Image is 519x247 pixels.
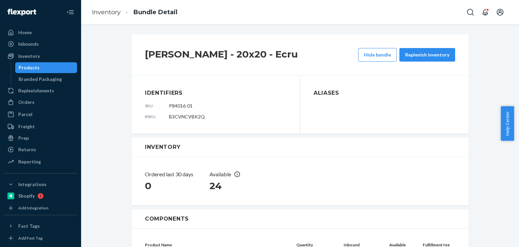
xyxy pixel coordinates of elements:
span: Available [209,171,231,177]
iframe: Opens a widget where you can chat to one of our agents [476,227,512,244]
a: Freight [4,121,77,132]
div: Products [19,64,40,71]
button: Integrations [4,179,77,190]
a: Home [4,27,77,38]
div: Replenishments [18,87,54,94]
div: Shopify [18,193,35,199]
a: Inventory [4,51,77,62]
p: bsku [145,114,155,119]
span: P84016-01 [169,103,193,109]
button: Fast Tags [4,221,77,231]
span: 24 [209,180,222,192]
a: Orders [4,97,77,108]
div: Home [18,29,32,36]
button: Replenish inventory [399,48,455,62]
div: Add Integration [18,205,48,211]
div: Returns [18,146,36,153]
h2: [PERSON_NAME] - 20x20 - Ecru [145,48,358,60]
a: Add Fast Tag [4,234,77,242]
a: Replenishments [4,85,77,96]
a: Reporting [4,156,77,167]
ol: breadcrumbs [86,2,183,22]
h3: Components [145,215,455,223]
div: Inbounds [18,41,39,47]
button: Open account menu [493,5,507,19]
button: Open notifications [478,5,492,19]
span: Ordered last 30 days [145,171,193,177]
a: Parcel [4,109,77,120]
div: Inventory [18,53,40,60]
span: B3CVNCVBK2Q [169,114,205,119]
a: Products [15,62,77,73]
a: Prep [4,133,77,143]
p: sku [145,103,155,109]
h3: Aliases [314,89,455,97]
span: 0 [145,180,151,192]
div: Fast Tags [18,223,40,229]
a: Inventory [92,8,121,16]
h3: Identifiers [145,89,286,97]
a: Returns [4,144,77,155]
div: Freight [18,123,35,130]
img: Flexport logo [7,9,36,16]
div: Parcel [18,111,32,118]
button: Close Navigation [64,5,77,19]
div: Reporting [18,158,41,165]
a: Bundle Detail [133,8,177,16]
button: Help Center [501,106,514,141]
div: Prep [18,135,29,141]
button: Hide bundle [358,48,397,62]
a: Branded Packaging [15,74,77,85]
button: Open Search Box [464,5,477,19]
a: Shopify [4,190,77,201]
div: Integrations [18,181,47,188]
a: Inbounds [4,39,77,49]
a: Add Integration [4,204,77,212]
h3: Inventory [145,143,455,151]
div: Branded Packaging [19,76,62,83]
div: Add Fast Tag [18,235,43,241]
div: Orders [18,99,34,106]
